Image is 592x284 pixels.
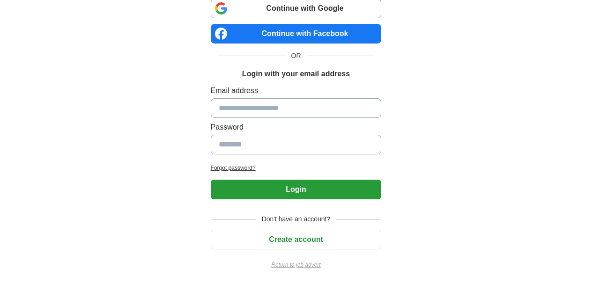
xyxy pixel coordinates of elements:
[211,85,382,96] label: Email address
[211,261,382,269] a: Return to job advert
[211,180,382,199] button: Login
[256,214,336,224] span: Don't have an account?
[211,24,382,44] a: Continue with Facebook
[211,230,382,249] button: Create account
[211,122,382,133] label: Password
[211,235,382,243] a: Create account
[286,51,307,61] span: OR
[242,68,350,80] h1: Login with your email address
[211,164,382,172] a: Forgot password?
